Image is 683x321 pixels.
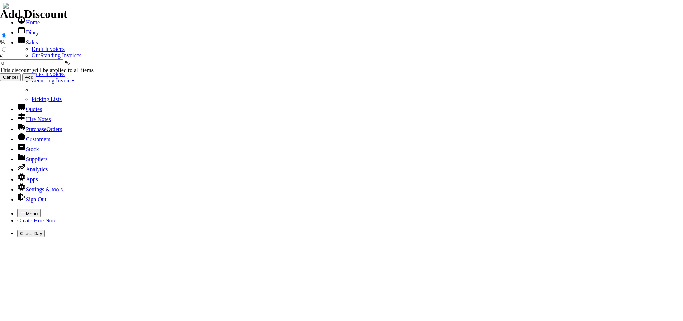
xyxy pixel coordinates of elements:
input: % [2,33,6,38]
a: Quotes [17,106,42,112]
button: Menu [17,209,41,217]
a: PurchaseOrders [17,126,62,132]
a: Sign Out [17,196,46,202]
a: Picking Lists [32,96,62,102]
a: Customers [17,136,50,142]
a: Settings & tools [17,186,63,192]
ul: Sales [17,46,680,102]
input: € [2,47,6,52]
li: Hire Notes [17,112,680,123]
a: Suppliers [17,156,47,162]
a: Create Hire Note [17,217,56,224]
button: Close Day [17,230,45,237]
span: % [65,60,70,66]
a: Hire Notes [17,116,51,122]
input: Add [22,73,37,81]
a: Analytics [17,166,48,172]
li: Stock [17,143,680,153]
li: Suppliers [17,153,680,163]
li: Sales [17,36,680,102]
a: Apps [17,176,38,182]
a: Stock [17,146,39,152]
